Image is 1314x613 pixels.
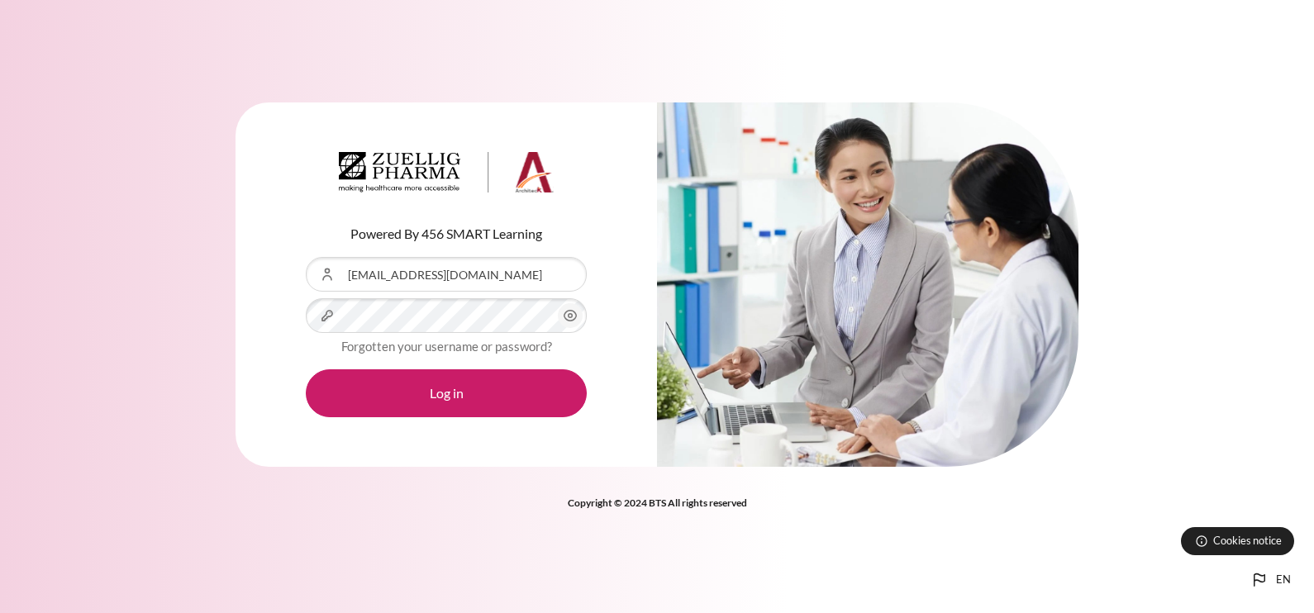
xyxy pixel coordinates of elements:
button: Log in [306,369,587,417]
button: Languages [1243,563,1297,596]
p: Powered By 456 SMART Learning [306,224,587,244]
input: Username or Email Address [306,257,587,292]
strong: Copyright © 2024 BTS All rights reserved [568,497,747,509]
span: en [1276,572,1291,588]
button: Cookies notice [1181,527,1294,555]
span: Cookies notice [1213,533,1282,549]
img: Architeck [339,152,554,193]
a: Forgotten your username or password? [341,339,552,354]
a: Architeck [339,152,554,200]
